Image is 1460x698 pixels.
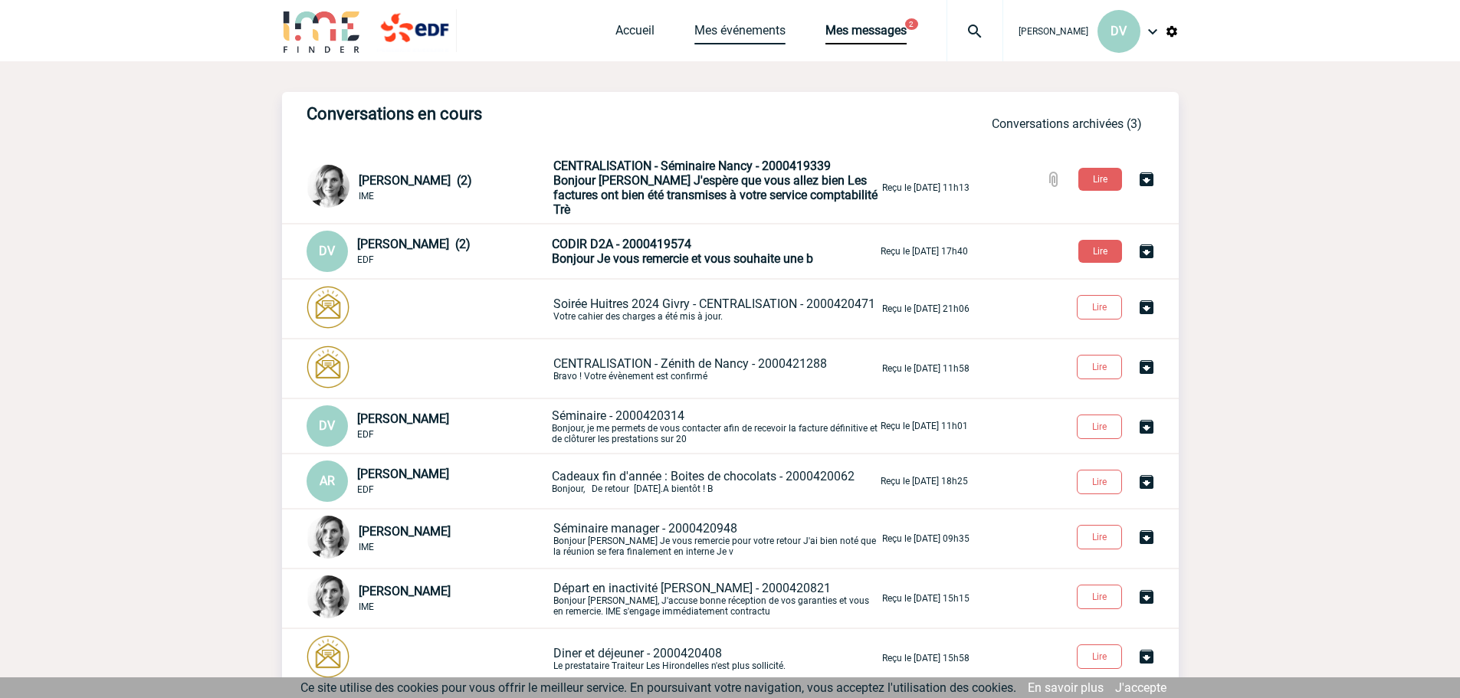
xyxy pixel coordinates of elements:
p: Reçu le [DATE] 11h13 [882,182,970,193]
button: Lire [1077,470,1122,494]
div: Conversation privée : Client - Agence [307,405,549,447]
a: [PERSON_NAME] (2) IME CENTRALISATION - Séminaire Nancy - 2000419339Bonjour [PERSON_NAME] J'espère... [307,179,970,194]
div: Conversation privée : Client - Agence [307,346,550,392]
span: IME [359,191,374,202]
span: Séminaire - 2000420314 [552,408,684,423]
a: DV [PERSON_NAME] EDF Séminaire - 2000420314Bonjour, je me permets de vous contacter afin de recev... [307,418,968,432]
button: 2 [905,18,918,30]
span: Bonjour [PERSON_NAME] J'espère que vous allez bien Les factures ont bien été transmises à votre s... [553,173,878,217]
a: DV [PERSON_NAME] (2) EDF CODIR D2A - 2000419574Bonjour Je vous remercie et vous souhaite une b Re... [307,243,968,257]
a: Lire [1065,359,1137,373]
a: Conversations archivées (3) [992,116,1142,131]
a: Lire [1065,648,1137,663]
span: [PERSON_NAME] (2) [357,237,471,251]
span: [PERSON_NAME] [357,467,449,481]
span: CODIR D2A - 2000419574 [552,237,691,251]
p: Reçu le [DATE] 21h06 [882,303,970,314]
img: Archiver la conversation [1137,473,1156,491]
span: EDF [357,254,374,265]
div: Conversation privée : Client - Agence [307,575,550,621]
span: DV [319,418,335,433]
span: CENTRALISATION - Zénith de Nancy - 2000421288 [553,356,827,371]
a: Diner et déjeuner - 2000420408Le prestataire Traiteur Les Hirondelles n'est plus sollicité. Reçu ... [307,650,970,664]
a: AR [PERSON_NAME] EDF Cadeaux fin d'année : Boites de chocolats - 2000420062Bonjour, De retour [DA... [307,473,968,487]
span: IME [359,542,374,552]
a: Lire [1065,299,1137,313]
a: Accueil [615,23,655,44]
p: Bonjour, je me permets de vous contacter afin de recevoir la facture définitive et de clôturer le... [552,408,878,444]
img: Archiver la conversation [1137,647,1156,666]
span: Soirée Huitres 2024 Givry - CENTRALISATION - 2000420471 [553,297,875,311]
img: Archiver la conversation [1137,298,1156,316]
span: [PERSON_NAME] [1019,26,1088,37]
p: Reçu le [DATE] 09h35 [882,533,970,544]
a: Lire [1066,243,1137,257]
span: DV [319,244,335,258]
img: IME-Finder [282,9,362,53]
img: 103019-1.png [307,165,349,208]
a: Lire [1065,418,1137,433]
p: Le prestataire Traiteur Les Hirondelles n'est plus sollicité. [553,646,879,671]
span: Départ en inactivité [PERSON_NAME] - 2000420821 [553,581,831,595]
div: Conversation privée : Client - Agence [307,286,550,332]
img: Archiver la conversation [1137,528,1156,546]
a: Soirée Huitres 2024 Givry - CENTRALISATION - 2000420471Votre cahier des charges a été mis à jour.... [307,300,970,315]
span: Bonjour Je vous remercie et vous souhaite une b [552,251,813,266]
p: Reçu le [DATE] 18h25 [881,476,968,487]
p: Reçu le [DATE] 11h58 [882,363,970,374]
a: Mes événements [694,23,786,44]
a: Lire [1065,588,1137,603]
p: Bonjour [PERSON_NAME], J'accuse bonne réception de vos garanties et vous en remercie. IME s'engag... [553,581,879,617]
img: 103019-1.png [307,575,349,618]
span: Cadeaux fin d'année : Boites de chocolats - 2000420062 [552,469,855,483]
p: Reçu le [DATE] 17h40 [881,246,968,257]
p: Reçu le [DATE] 15h58 [882,653,970,664]
img: Archiver la conversation [1137,418,1156,436]
img: Archiver la conversation [1137,358,1156,376]
button: Lire [1077,585,1122,609]
span: [PERSON_NAME] [357,411,449,426]
button: Lire [1077,415,1122,439]
span: [PERSON_NAME] (2) [359,173,472,188]
a: Lire [1066,171,1137,185]
p: Bonjour [PERSON_NAME] Je vous remercie pour votre retour J'ai bien noté que la réunion se fera fi... [553,521,879,557]
a: Mes messages [825,23,907,44]
a: Lire [1065,529,1137,543]
p: Bravo ! Votre évènement est confirmé [553,356,879,382]
button: Lire [1077,295,1122,320]
span: AR [320,474,335,488]
img: photonotifcontact.png [307,286,349,329]
img: Archiver la conversation [1137,588,1156,606]
img: Archiver la conversation [1137,242,1156,261]
h3: Conversations en cours [307,104,766,123]
div: Conversation privée : Client - Agence [307,231,549,272]
a: J'accepte [1115,680,1166,695]
img: Archiver la conversation [1137,170,1156,188]
div: Conversation privée : Client - Agence [307,460,549,502]
span: CENTRALISATION - Séminaire Nancy - 2000419339 [553,159,831,173]
span: [PERSON_NAME] [359,584,451,598]
span: EDF [357,429,374,440]
span: DV [1111,24,1127,38]
p: Votre cahier des charges a été mis à jour. [553,297,879,322]
p: Reçu le [DATE] 11h01 [881,421,968,431]
img: photonotifcontact.png [307,346,349,388]
img: photonotifcontact.png [307,635,349,678]
button: Lire [1078,240,1122,263]
img: 103019-1.png [307,516,349,559]
a: En savoir plus [1028,680,1104,695]
button: Lire [1078,168,1122,191]
span: Diner et déjeuner - 2000420408 [553,646,722,660]
div: Conversation privée : Client - Agence [307,516,550,562]
a: [PERSON_NAME] IME Séminaire manager - 2000420948Bonjour [PERSON_NAME] Je vous remercie pour votre... [307,530,970,545]
span: [PERSON_NAME] [359,524,451,539]
a: Lire [1065,474,1137,488]
div: Conversation privée : Client - Agence [307,635,550,681]
button: Lire [1077,644,1122,669]
a: CENTRALISATION - Zénith de Nancy - 2000421288Bravo ! Votre évènement est confirmé Reçu le [DATE] ... [307,360,970,375]
a: [PERSON_NAME] IME Départ en inactivité [PERSON_NAME] - 2000420821Bonjour [PERSON_NAME], J'accuse ... [307,590,970,605]
span: IME [359,601,374,612]
span: EDF [357,484,374,495]
button: Lire [1077,355,1122,379]
div: Conversation privée : Client - Agence [307,165,550,211]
